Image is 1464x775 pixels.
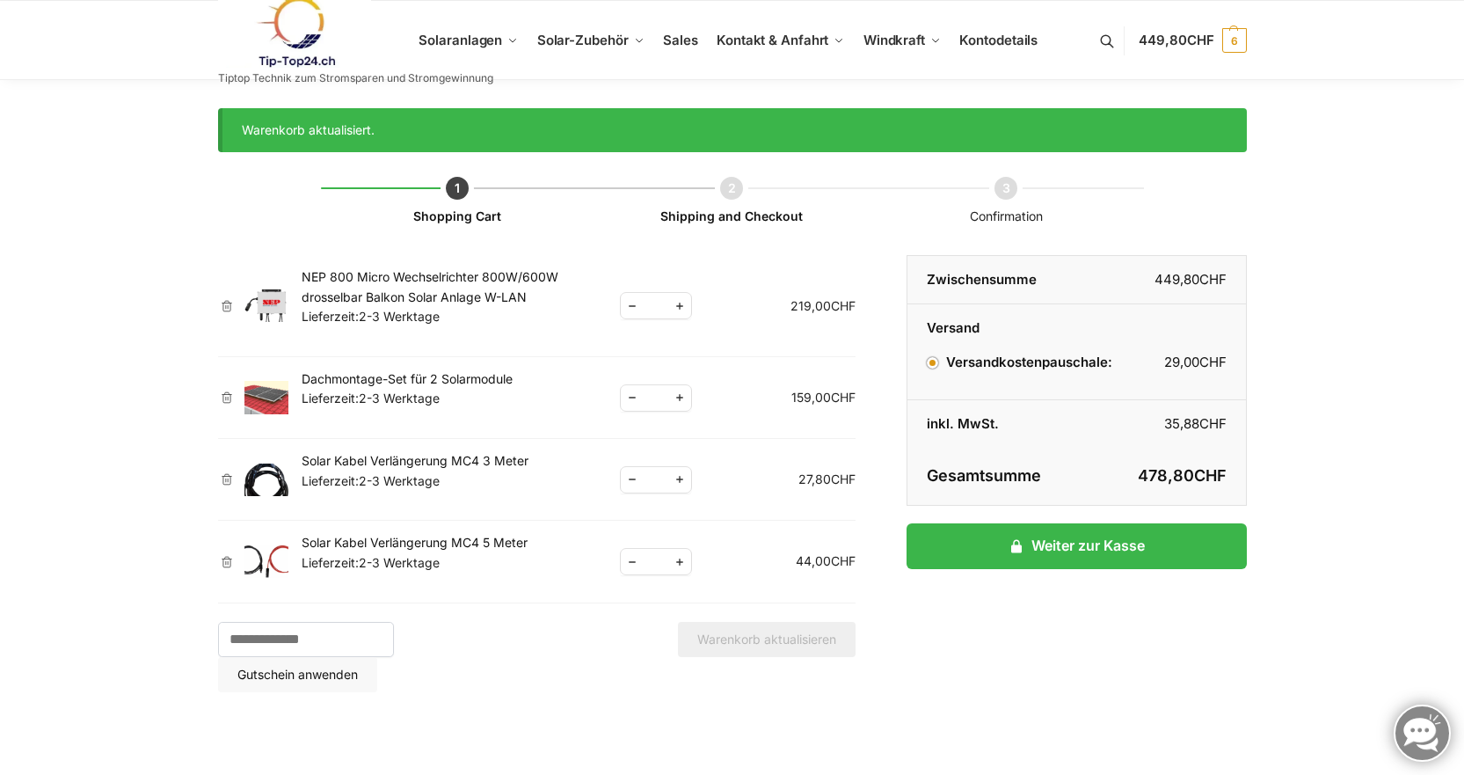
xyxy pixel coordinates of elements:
[1199,415,1227,432] span: CHF
[927,354,1111,370] label: Versandkostenpauschale:
[959,32,1038,48] span: Kontodetails
[645,469,666,491] input: Produktmenge
[1194,466,1227,485] span: CHF
[710,1,852,80] a: Kontakt & Anfahrt
[668,551,691,573] span: Increase quantity
[645,551,666,573] input: Produktmenge
[717,32,828,48] span: Kontakt & Anfahrt
[668,295,691,317] span: Increase quantity
[302,535,528,550] a: Solar Kabel Verlängerung MC4 5 Meter
[218,108,1247,152] div: Warenkorb aktualisiert.
[1199,271,1227,288] span: CHF
[663,32,698,48] span: Sales
[660,208,803,223] a: Shipping and Checkout
[831,390,856,405] span: CHF
[621,295,644,317] span: Reduce quantity
[413,208,501,223] a: Shopping Cart
[831,298,856,313] span: CHF
[856,1,949,80] a: Windkraft
[831,553,856,568] span: CHF
[302,473,440,488] span: Lieferzeit:
[796,553,856,568] bdi: 44,00
[668,387,691,409] span: Increase quantity
[302,453,528,468] a: Solar Kabel Verlängerung MC4 3 Meter
[831,472,856,486] span: CHF
[537,32,629,48] span: Solar-Zubehör
[302,371,513,386] a: Dachmontage-Set für 2 Solarmodule
[1154,271,1227,288] bdi: 449,80
[791,390,856,405] bdi: 159,00
[1164,354,1227,370] bdi: 29,00
[645,387,666,409] input: Produktmenge
[359,473,440,488] span: 2-3 Werktage
[903,580,1249,629] iframe: Sicherer Rahmen für schnelle Bezahlvorgänge
[952,1,1045,80] a: Kontodetails
[1138,466,1227,485] bdi: 478,80
[798,472,856,486] bdi: 27,80
[359,309,440,324] span: 2-3 Werktage
[359,391,440,406] span: 2-3 Werktage
[302,269,558,303] a: NEP 800 Micro Wechselrichter 800W/600W drosselbar Balkon Solar Anlage W-LAN
[1139,32,1213,48] span: 449,80
[218,473,236,486] a: Solar Kabel Verlängerung MC4 3 Meter aus dem Warenkorb entfernen
[1199,354,1227,370] span: CHF
[907,400,1076,448] th: inkl. MwSt.
[218,657,377,692] button: Gutschein anwenden
[218,556,236,568] a: Solar Kabel Verlängerung MC4 5 Meter aus dem Warenkorb entfernen
[1187,32,1214,48] span: CHF
[621,387,644,409] span: Reduce quantity
[302,555,440,570] span: Lieferzeit:
[218,300,236,312] a: NEP 800 Micro Wechselrichter 800W/600W drosselbar Balkon Solar Anlage W-LAN aus dem Warenkorb ent...
[907,256,1076,304] th: Zwischensumme
[645,295,666,317] input: Produktmenge
[656,1,705,80] a: Sales
[359,555,440,570] span: 2-3 Werktage
[970,208,1043,223] span: Confirmation
[907,523,1246,569] a: Weiter zur Kasse
[244,464,288,497] img: Warenkorb 3
[302,391,440,406] span: Lieferzeit:
[1164,415,1227,432] bdi: 35,88
[218,73,493,84] p: Tiptop Technik zum Stromsparen und Stromgewinnung
[302,309,440,324] span: Lieferzeit:
[907,448,1076,506] th: Gesamtsumme
[790,298,856,313] bdi: 219,00
[530,1,652,80] a: Solar-Zubehör
[668,469,691,491] span: Increase quantity
[244,381,288,414] img: Warenkorb 2
[863,32,925,48] span: Windkraft
[1139,14,1246,67] a: 449,80CHF 6
[244,289,288,323] img: Warenkorb 1
[678,622,856,657] button: Warenkorb aktualisieren
[621,551,644,573] span: Reduce quantity
[1222,28,1247,53] span: 6
[907,304,1245,339] th: Versand
[621,469,644,491] span: Reduce quantity
[218,391,236,404] a: Dachmontage-Set für 2 Solarmodule aus dem Warenkorb entfernen
[244,545,288,579] img: Warenkorb 4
